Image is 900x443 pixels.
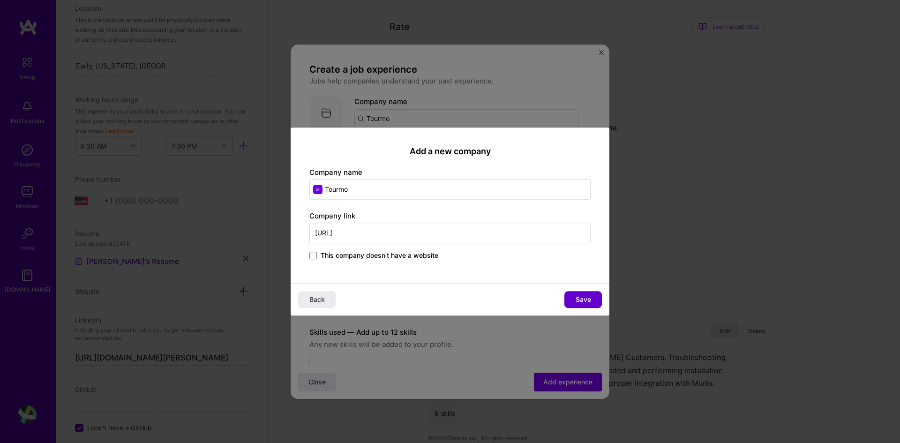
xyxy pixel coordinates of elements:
label: Company link [309,211,355,220]
input: Enter link [309,223,591,243]
span: Save [576,295,591,304]
span: This company doesn't have a website [321,251,438,260]
button: Save [564,291,602,308]
label: Company name [309,168,362,177]
input: Enter name [309,179,591,200]
span: Back [309,295,325,304]
button: Back [298,291,336,308]
h2: Add a new company [309,146,591,157]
